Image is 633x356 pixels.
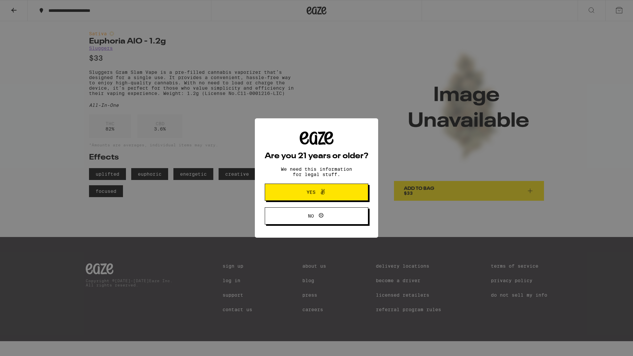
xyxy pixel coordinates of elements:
[265,184,368,201] button: Yes
[308,214,314,218] span: No
[265,207,368,224] button: No
[307,190,316,194] span: Yes
[275,166,358,177] p: We need this information for legal stuff.
[265,152,368,160] h2: Are you 21 years or older?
